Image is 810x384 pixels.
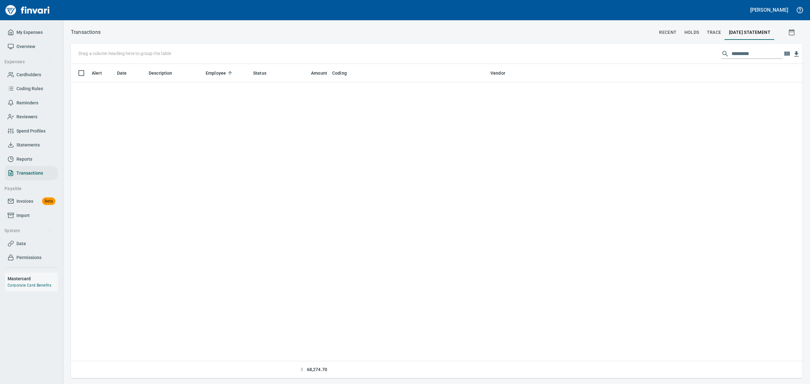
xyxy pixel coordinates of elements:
a: Statements [5,138,58,152]
span: Alert [92,69,102,77]
a: Corporate Card Benefits [8,283,51,288]
span: 68,274.70 [307,366,327,373]
a: Spend Profiles [5,124,58,138]
span: Description [149,69,181,77]
span: Amount [311,69,327,77]
span: Reviewers [16,113,37,121]
span: Transactions [16,169,43,177]
span: Payable [4,185,52,193]
p: Drag a column heading here to group the table [78,50,171,57]
span: Expenses [4,58,52,66]
span: Cardholders [16,71,41,79]
span: trace [707,28,721,36]
span: Permissions [16,254,41,262]
nav: breadcrumb [71,28,101,36]
p: Transactions [71,28,101,36]
span: Status [253,69,266,77]
span: $ [301,366,303,373]
span: My Expenses [16,28,43,36]
h5: [PERSON_NAME] [750,7,788,13]
button: [PERSON_NAME] [749,5,790,15]
button: Payable [2,183,55,195]
a: Reports [5,152,58,166]
span: holds [684,28,699,36]
span: Reports [16,155,32,163]
span: Statements [16,141,40,149]
a: My Expenses [5,25,58,40]
a: Import [5,208,58,223]
h6: Mastercard [8,275,58,282]
a: InvoicesBeta [5,194,58,208]
span: Overview [16,43,35,51]
span: Vendor [490,69,514,77]
span: Data [16,240,26,248]
span: Date [117,69,135,77]
span: Reminders [16,99,38,107]
span: Employee [206,69,226,77]
span: Coding [332,69,347,77]
a: Transactions [5,166,58,180]
span: Coding [332,69,355,77]
span: Vendor [490,69,505,77]
span: Coding Rules [16,85,43,93]
button: Choose columns to display [782,49,792,59]
span: Status [253,69,275,77]
a: Overview [5,40,58,54]
a: Reviewers [5,110,58,124]
button: Expenses [2,56,55,68]
a: Permissions [5,251,58,265]
span: Amount [303,69,327,77]
span: System [4,227,52,235]
span: Spend Profiles [16,127,46,135]
a: Cardholders [5,68,58,82]
span: Employee [206,69,234,77]
a: Data [5,237,58,251]
span: Beta [42,198,55,205]
img: Finvari [4,3,51,18]
span: Date [117,69,127,77]
button: System [2,225,55,237]
span: Alert [92,69,110,77]
span: [DATE] Statement [729,28,770,36]
span: Invoices [16,197,33,205]
span: Import [16,212,30,220]
a: Reminders [5,96,58,110]
span: Description [149,69,172,77]
span: recent [659,28,676,36]
a: Coding Rules [5,82,58,96]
